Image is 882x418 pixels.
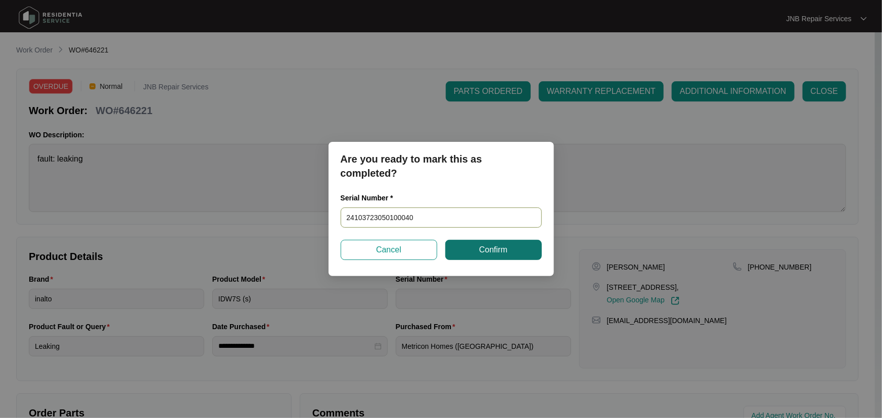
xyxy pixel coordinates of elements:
[479,244,507,256] span: Confirm
[341,152,542,166] p: Are you ready to mark this as
[341,166,542,180] p: completed?
[445,240,542,260] button: Confirm
[376,244,401,256] span: Cancel
[341,240,437,260] button: Cancel
[341,193,401,203] label: Serial Number *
